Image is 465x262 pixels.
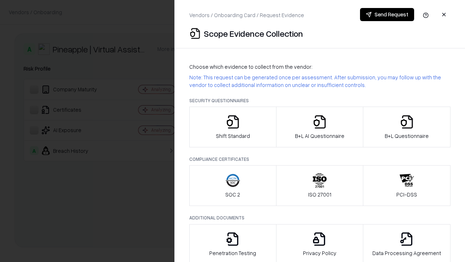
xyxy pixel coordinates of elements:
button: ISO 27001 [276,165,364,206]
p: Additional Documents [189,215,450,221]
button: PCI-DSS [363,165,450,206]
p: Choose which evidence to collect from the vendor: [189,63,450,71]
p: Compliance Certificates [189,156,450,162]
p: B+L Questionnaire [385,132,429,140]
p: Scope Evidence Collection [204,28,303,39]
p: SOC 2 [225,191,240,198]
p: Privacy Policy [303,249,336,257]
p: B+L AI Questionnaire [295,132,344,140]
button: B+L AI Questionnaire [276,107,364,147]
p: PCI-DSS [396,191,417,198]
p: Vendors / Onboarding Card / Request Evidence [189,11,304,19]
p: Shift Standard [216,132,250,140]
p: Note: This request can be generated once per assessment. After submission, you may follow up with... [189,74,450,89]
p: Data Processing Agreement [372,249,441,257]
button: Shift Standard [189,107,276,147]
p: ISO 27001 [308,191,331,198]
p: Security Questionnaires [189,98,450,104]
button: B+L Questionnaire [363,107,450,147]
p: Penetration Testing [209,249,256,257]
button: Send Request [360,8,414,21]
button: SOC 2 [189,165,276,206]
